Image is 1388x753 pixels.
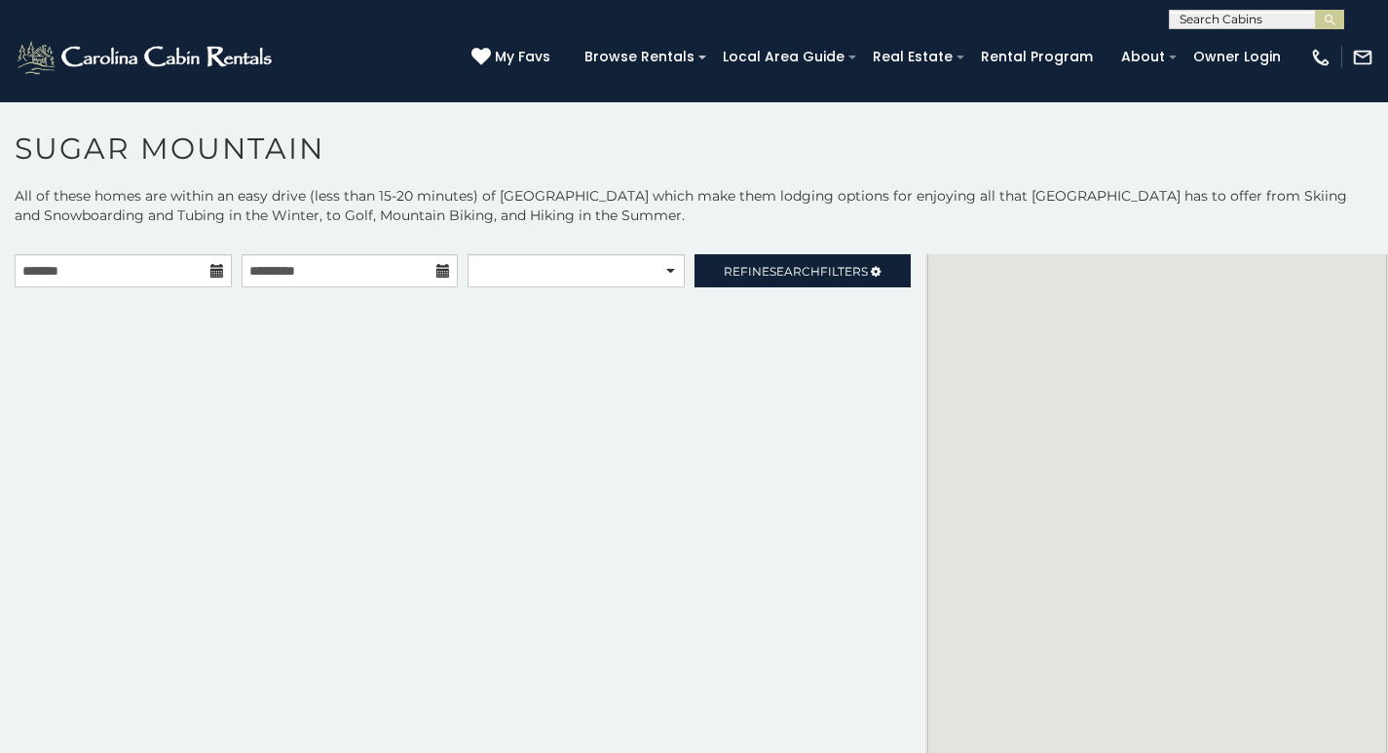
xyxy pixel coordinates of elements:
[971,42,1103,72] a: Rental Program
[863,42,962,72] a: Real Estate
[724,264,868,279] span: Refine Filters
[713,42,854,72] a: Local Area Guide
[1310,47,1332,68] img: phone-regular-white.png
[575,42,704,72] a: Browse Rentals
[694,254,912,287] a: RefineSearchFilters
[1352,47,1373,68] img: mail-regular-white.png
[471,47,555,68] a: My Favs
[15,38,278,77] img: White-1-2.png
[769,264,820,279] span: Search
[1183,42,1291,72] a: Owner Login
[1111,42,1175,72] a: About
[495,47,550,67] span: My Favs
